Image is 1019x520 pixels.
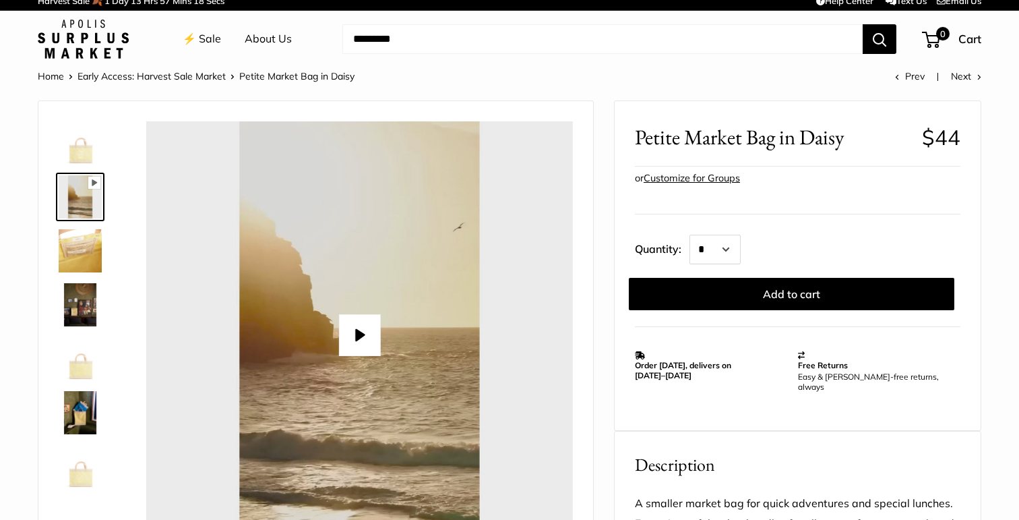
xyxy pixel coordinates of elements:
a: Petite Market Bag in Daisy [56,227,104,275]
a: Customize for Groups [644,172,740,184]
a: Petite Market Bag in Daisy [56,281,104,329]
img: Petite Market Bag in Daisy [59,229,102,272]
strong: Free Returns [798,360,848,370]
img: Petite Market Bag in Daisy [59,391,102,434]
button: Search [863,24,896,54]
span: $44 [922,124,960,150]
a: Petite Market Bag in Daisy [56,119,104,167]
button: Add to cart [629,278,954,310]
a: Petite Market Bag in Daisy [56,388,104,437]
button: Play [338,314,380,356]
img: Petite Market Bag in Daisy [59,337,102,380]
a: ⚡️ Sale [183,29,221,49]
span: Petite Market Bag in Daisy [239,70,354,82]
strong: Order [DATE], delivers on [DATE]–[DATE] [635,360,731,380]
img: Petite Market Bag in Daisy [59,175,102,219]
h2: Description [635,452,960,478]
a: Early Access: Harvest Sale Market [78,70,226,82]
div: or [635,169,740,187]
a: 0 Cart [923,28,981,50]
span: Cart [958,32,981,46]
a: Next [951,70,981,82]
img: Petite Market Bag in Daisy [59,121,102,165]
a: Petite Market Bag in Daisy [56,442,104,491]
p: Easy & [PERSON_NAME]-free returns, always [798,372,954,392]
a: Prev [895,70,925,82]
img: Petite Market Bag in Daisy [59,445,102,488]
a: Petite Market Bag in Daisy [56,173,104,221]
span: 0 [936,27,950,40]
nav: Breadcrumb [38,67,354,85]
a: Petite Market Bag in Daisy [56,335,104,383]
a: Home [38,70,64,82]
a: About Us [245,29,292,49]
span: Petite Market Bag in Daisy [635,125,912,150]
input: Search... [342,24,863,54]
label: Quantity: [635,231,689,264]
img: Petite Market Bag in Daisy [59,283,102,326]
img: Apolis: Surplus Market [38,20,129,59]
